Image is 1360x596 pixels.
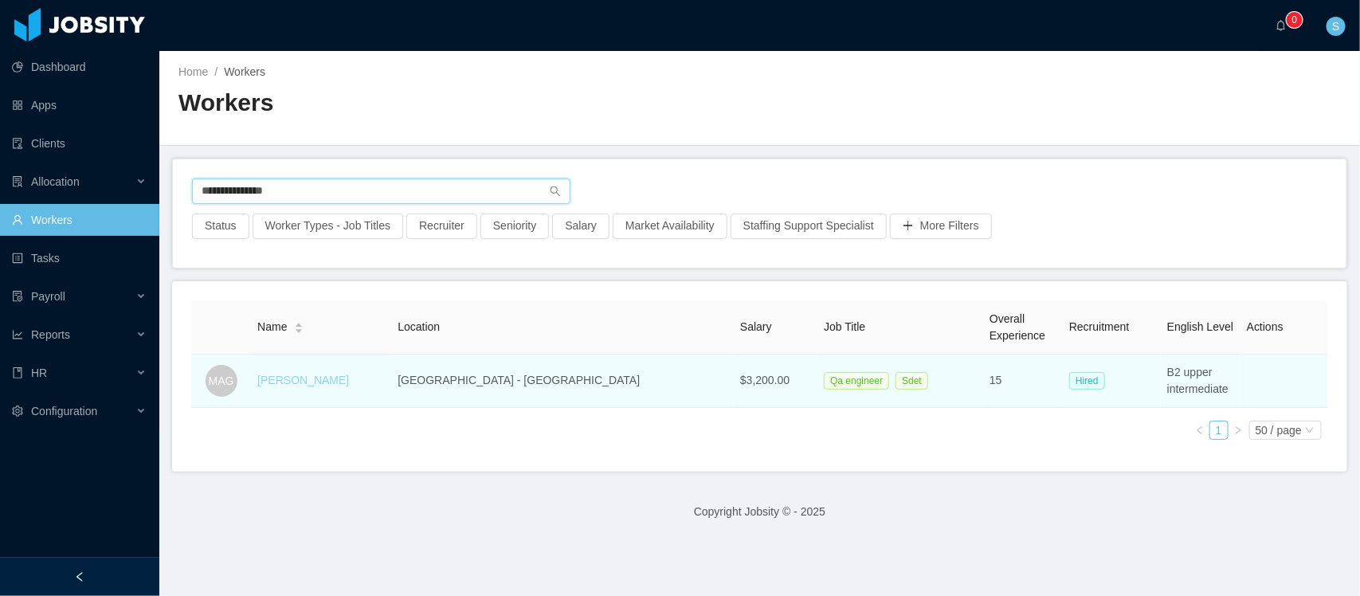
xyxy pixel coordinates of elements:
[890,214,992,239] button: icon: plusMore Filters
[31,290,65,303] span: Payroll
[552,214,609,239] button: Salary
[178,65,208,78] a: Home
[1190,421,1209,440] li: Previous Page
[740,320,772,333] span: Salary
[1233,425,1243,435] i: icon: right
[990,312,1045,342] span: Overall Experience
[12,51,147,83] a: icon: pie-chartDashboard
[159,484,1360,539] footer: Copyright Jobsity © - 2025
[1209,421,1229,440] li: 1
[1167,320,1233,333] span: English Level
[391,355,734,408] td: [GEOGRAPHIC_DATA] - [GEOGRAPHIC_DATA]
[12,291,23,302] i: icon: file-protect
[294,321,303,326] i: icon: caret-up
[214,65,218,78] span: /
[12,406,23,417] i: icon: setting
[1229,421,1248,440] li: Next Page
[983,355,1063,408] td: 15
[31,175,80,188] span: Allocation
[294,327,303,331] i: icon: caret-down
[12,242,147,274] a: icon: profileTasks
[12,176,23,187] i: icon: solution
[12,367,23,378] i: icon: book
[294,320,304,331] div: Sort
[209,365,234,397] span: MAG
[31,328,70,341] span: Reports
[1195,425,1205,435] i: icon: left
[1210,422,1228,439] a: 1
[253,214,403,239] button: Worker Types - Job Titles
[1069,320,1129,333] span: Recruitment
[480,214,549,239] button: Seniority
[1305,425,1315,437] i: icon: down
[12,204,147,236] a: icon: userWorkers
[12,329,23,340] i: icon: line-chart
[824,320,865,333] span: Job Title
[731,214,887,239] button: Staffing Support Specialist
[1161,355,1240,408] td: B2 upper intermediate
[1287,12,1303,28] sup: 0
[398,320,440,333] span: Location
[740,374,790,386] span: $3,200.00
[406,214,477,239] button: Recruiter
[1332,17,1339,36] span: S
[31,367,47,379] span: HR
[824,372,889,390] span: Qa engineer
[1247,320,1284,333] span: Actions
[550,186,561,197] i: icon: search
[1069,372,1105,390] span: Hired
[12,127,147,159] a: icon: auditClients
[224,65,265,78] span: Workers
[12,89,147,121] a: icon: appstoreApps
[31,405,97,418] span: Configuration
[192,214,249,239] button: Status
[257,319,287,335] span: Name
[613,214,727,239] button: Market Availability
[896,372,928,390] span: Sdet
[1276,20,1287,31] i: icon: bell
[257,374,349,386] a: [PERSON_NAME]
[1256,422,1302,439] div: 50 / page
[178,87,760,120] h2: Workers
